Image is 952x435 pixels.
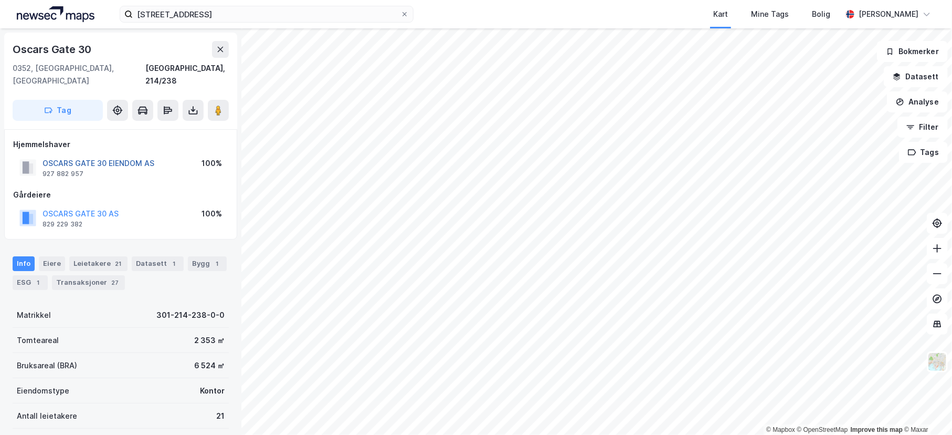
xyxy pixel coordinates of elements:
div: Tomteareal [17,334,59,347]
div: ESG [13,275,48,290]
div: 21 [216,410,225,422]
div: 1 [33,277,44,288]
div: Datasett [132,256,184,271]
div: 2 353 ㎡ [194,334,225,347]
div: 21 [113,258,123,269]
div: Matrikkel [17,309,51,322]
div: Kontrollprogram for chat [900,385,952,435]
iframe: Chat Widget [900,385,952,435]
div: 829 229 382 [43,220,82,229]
div: Kontor [200,385,225,397]
div: [PERSON_NAME] [859,8,918,20]
button: Tags [899,142,948,163]
div: Eiendomstype [17,385,69,397]
div: 301-214-238-0-0 [156,309,225,322]
div: 100% [202,157,222,170]
div: 1 [169,258,179,269]
button: Bokmerker [877,41,948,62]
div: 6 524 ㎡ [194,359,225,372]
div: Info [13,256,35,271]
div: 100% [202,208,222,220]
div: 927 882 957 [43,170,83,178]
div: Oscars Gate 30 [13,41,93,58]
img: logo.a4113a55bc3d86da70a041830d287a7e.svg [17,6,94,22]
div: Kart [713,8,728,20]
div: Transaksjoner [52,275,125,290]
input: Søk på adresse, matrikkel, gårdeiere, leietakere eller personer [133,6,400,22]
button: Datasett [884,66,948,87]
img: Z [927,352,947,372]
a: OpenStreetMap [797,426,848,433]
div: Bruksareal (BRA) [17,359,77,372]
a: Improve this map [851,426,903,433]
div: Hjemmelshaver [13,138,228,151]
div: 0352, [GEOGRAPHIC_DATA], [GEOGRAPHIC_DATA] [13,62,145,87]
div: Mine Tags [751,8,789,20]
div: Bygg [188,256,227,271]
div: Antall leietakere [17,410,77,422]
div: [GEOGRAPHIC_DATA], 214/238 [145,62,229,87]
button: Analyse [887,91,948,112]
div: 27 [109,277,121,288]
button: Filter [897,117,948,138]
div: Bolig [812,8,830,20]
button: Tag [13,100,103,121]
div: Gårdeiere [13,189,228,201]
div: Leietakere [69,256,128,271]
div: 1 [212,258,223,269]
a: Mapbox [766,426,795,433]
div: Eiere [39,256,65,271]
